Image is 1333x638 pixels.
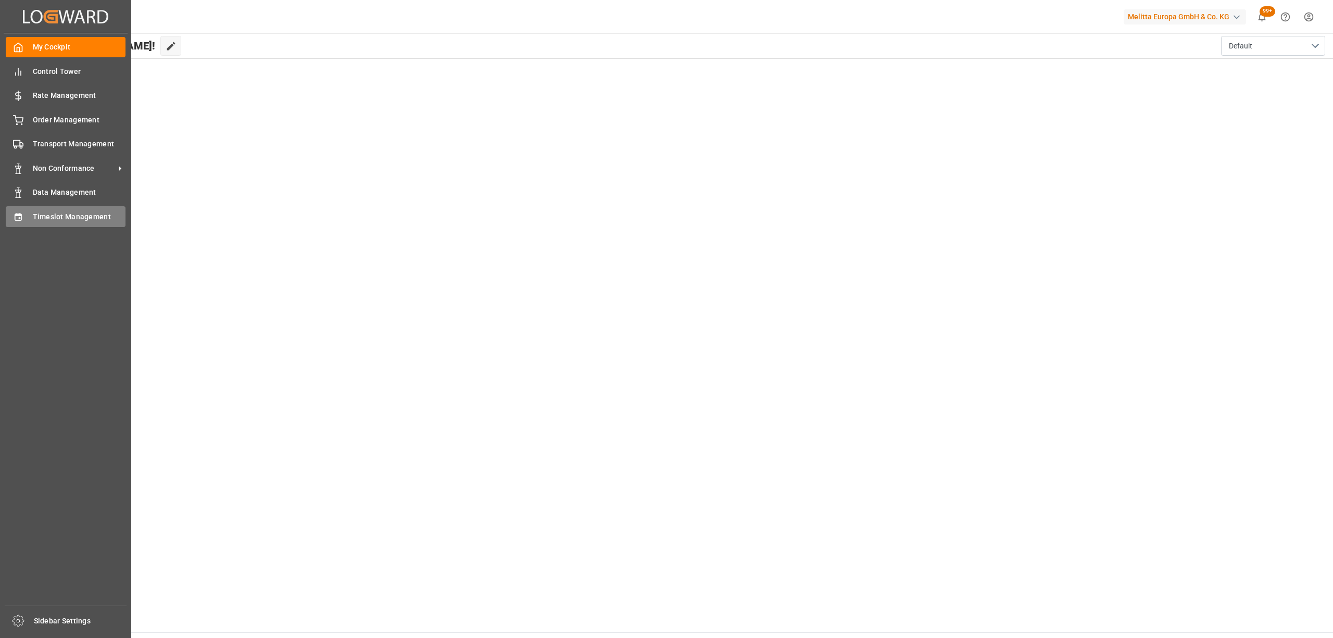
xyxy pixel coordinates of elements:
[33,211,126,222] span: Timeslot Management
[34,616,127,627] span: Sidebar Settings
[6,206,125,227] a: Timeslot Management
[33,139,126,149] span: Transport Management
[33,42,126,53] span: My Cockpit
[6,109,125,130] a: Order Management
[6,61,125,81] a: Control Tower
[6,37,125,57] a: My Cockpit
[1221,36,1325,56] button: open menu
[1229,41,1252,52] span: Default
[33,187,126,198] span: Data Management
[6,182,125,203] a: Data Management
[6,85,125,106] a: Rate Management
[33,90,126,101] span: Rate Management
[6,134,125,154] a: Transport Management
[33,115,126,126] span: Order Management
[33,66,126,77] span: Control Tower
[33,163,115,174] span: Non Conformance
